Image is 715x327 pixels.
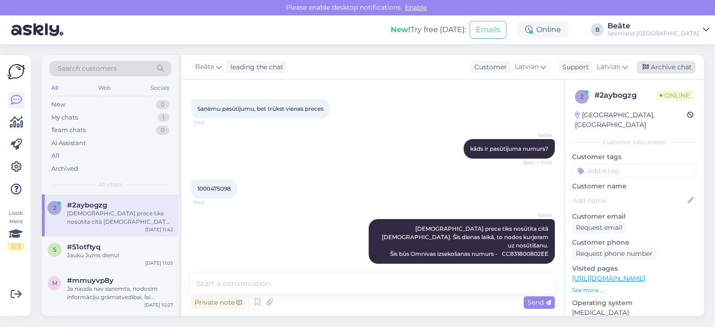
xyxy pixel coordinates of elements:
span: Beāte [517,212,552,219]
div: # 2aybogzg [594,90,656,101]
span: Send [527,298,551,307]
div: All [51,151,60,160]
b: New! [391,25,411,34]
span: 11:44 [517,264,552,271]
span: 2 [580,93,584,100]
div: Team chats [51,126,86,135]
div: Web [96,82,113,94]
p: [MEDICAL_DATA] [572,308,696,318]
p: Operating system [572,298,696,308]
span: Beāte [517,132,552,139]
span: #mmuyvp8y [67,276,114,285]
div: Request phone number [572,247,656,260]
div: Private note [191,296,246,309]
div: Archive chat [637,61,695,73]
span: All chats [99,180,122,189]
span: 11:43 [194,119,229,126]
div: 0 [156,126,169,135]
span: 5 [53,246,56,253]
span: Seen ✓ 11:43 [517,159,552,166]
div: Try free [DATE]: [391,24,466,35]
div: New [51,100,65,109]
div: All [49,82,60,94]
div: [DATE] 11:42 [145,226,173,233]
div: [DEMOGRAPHIC_DATA] prece tiks nosūtīta citā [DEMOGRAPHIC_DATA]. Šīs dienas laikā, to nodos kurjer... [67,209,173,226]
p: Customer email [572,212,696,221]
div: Support [559,62,589,72]
span: Latvian [597,62,621,72]
div: Request email [572,221,626,234]
div: Beāte [607,22,699,30]
a: BeāteSportland [GEOGRAPHIC_DATA] [607,22,709,37]
button: Emails [470,21,506,39]
div: 2 / 3 [7,242,24,251]
div: Archived [51,164,78,174]
span: Search customers [58,64,117,73]
span: Saņēmu pasūtījumu, bet trūkst vienas preces [197,105,324,112]
span: #2aybogzg [67,201,107,209]
div: leading the chat [227,62,283,72]
span: 11:43 [194,199,229,206]
div: Socials [148,82,171,94]
input: Add a tag [572,164,696,178]
div: My chats [51,113,78,122]
p: Customer tags [572,152,696,162]
div: [DATE] 10:27 [144,301,173,308]
span: [DEMOGRAPHIC_DATA] prece tiks nosūtīta citā [DEMOGRAPHIC_DATA]. Šīs dienas laikā, to nodos kurjer... [382,225,550,257]
span: Latvian [515,62,539,72]
p: See more ... [572,286,696,294]
div: Ja nauda nav saņemta, nodosim informāciju grāmatvedībai, lai noskaidro, kāds varētu būt iemesls. [67,285,173,301]
a: [URL][DOMAIN_NAME] [572,274,645,282]
span: 1000475098 [197,185,231,192]
div: 1 [158,113,169,122]
div: Jauku Jums dienu! [67,251,173,260]
input: Add name [573,195,686,206]
div: Sportland [GEOGRAPHIC_DATA] [607,30,699,37]
span: Online [656,90,694,100]
div: Customer [471,62,507,72]
div: B [591,23,604,36]
p: Visited pages [572,264,696,274]
span: m [52,280,57,287]
span: Enable [402,3,430,12]
p: Customer name [572,181,696,191]
div: Customer information [572,138,696,147]
img: Askly Logo [7,63,25,80]
p: Customer phone [572,238,696,247]
span: #51otftyq [67,243,101,251]
span: Beāte [195,62,214,72]
div: [GEOGRAPHIC_DATA], [GEOGRAPHIC_DATA] [575,110,687,130]
div: [DATE] 11:05 [145,260,173,267]
div: Online [518,21,568,38]
span: 2 [53,204,56,211]
div: Look Here [7,209,24,251]
div: AI Assistant [51,139,86,148]
span: kāds ir pasūtījuma numurs? [470,145,548,152]
div: 0 [156,100,169,109]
